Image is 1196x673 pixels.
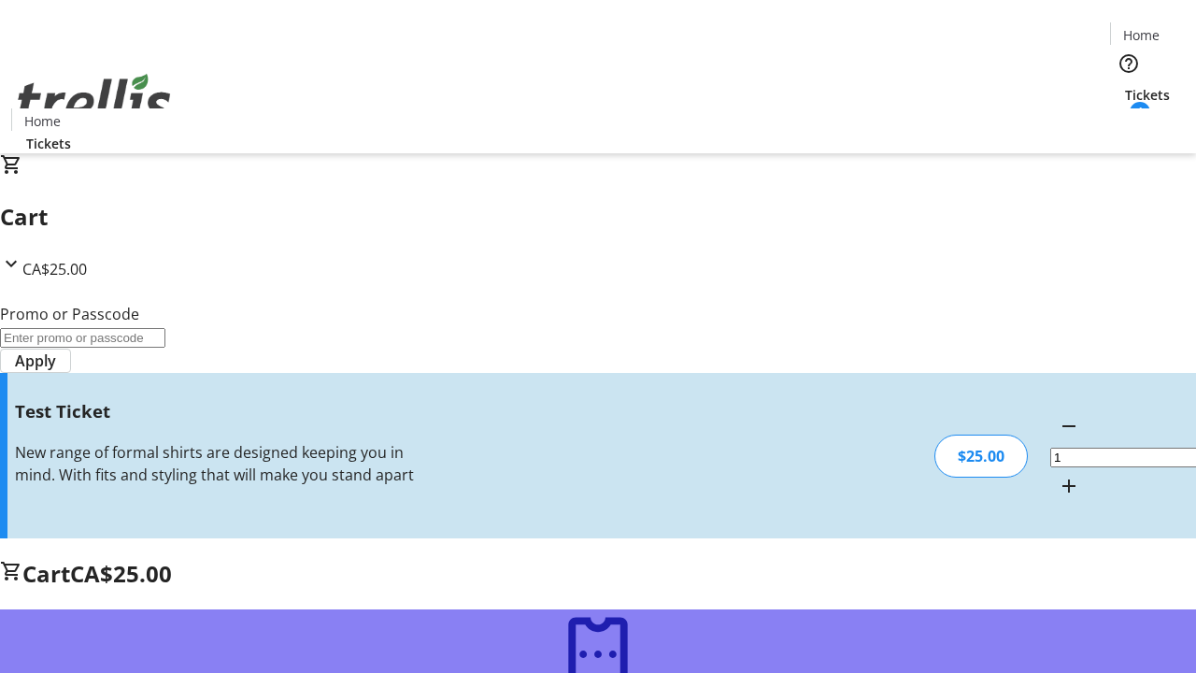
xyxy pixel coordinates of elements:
[934,435,1028,478] div: $25.00
[12,111,72,131] a: Home
[26,134,71,153] span: Tickets
[22,259,87,279] span: CA$25.00
[1123,25,1160,45] span: Home
[1110,105,1147,142] button: Cart
[1110,85,1185,105] a: Tickets
[1111,25,1171,45] a: Home
[15,441,423,486] div: New range of formal shirts are designed keeping you in mind. With fits and styling that will make...
[1050,467,1088,505] button: Increment by one
[70,558,172,589] span: CA$25.00
[24,111,61,131] span: Home
[11,53,178,147] img: Orient E2E Organization A7xwv2QK2t's Logo
[15,398,423,424] h3: Test Ticket
[15,350,56,372] span: Apply
[1050,408,1088,445] button: Decrement by one
[11,134,86,153] a: Tickets
[1110,45,1147,82] button: Help
[1125,85,1170,105] span: Tickets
